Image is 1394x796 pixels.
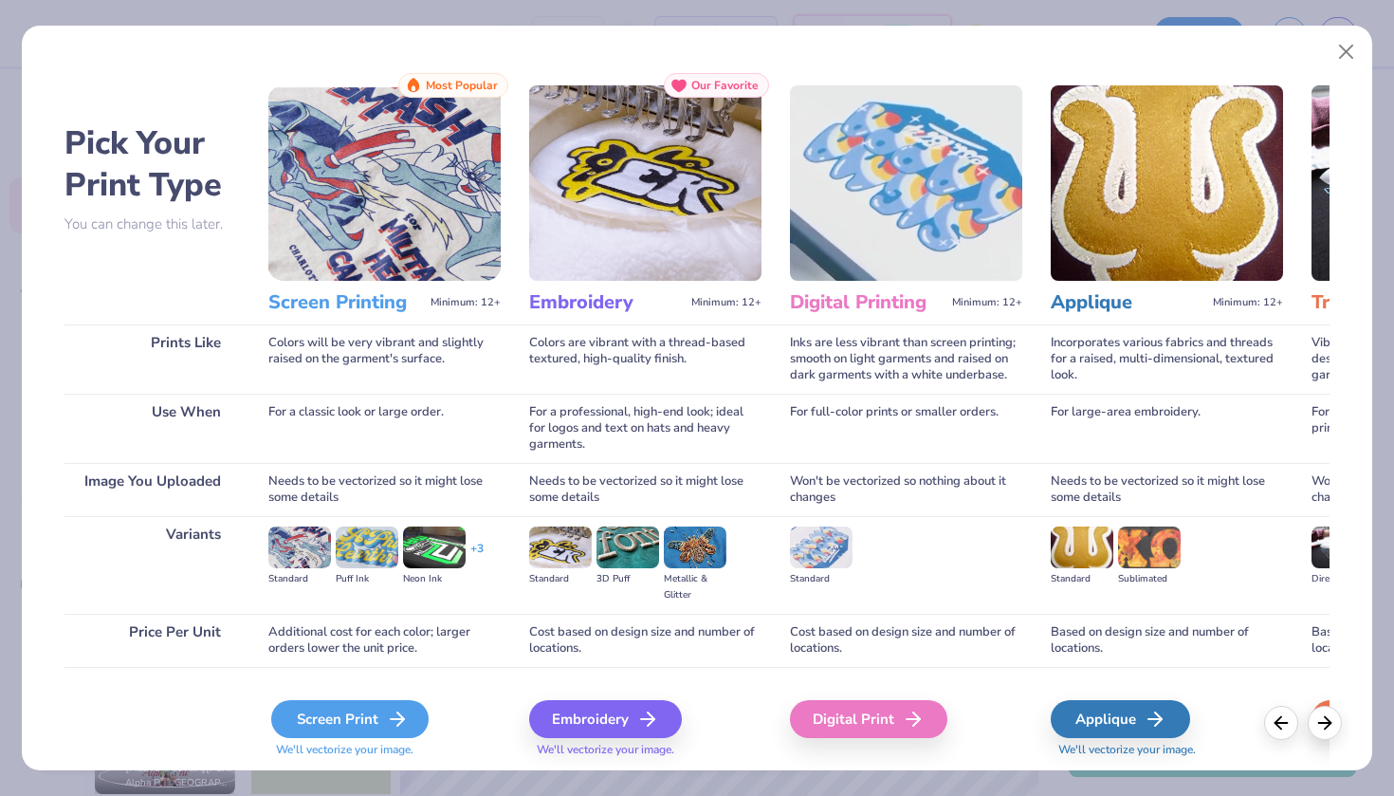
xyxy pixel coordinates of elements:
h3: Screen Printing [268,290,423,315]
p: You can change this later. [64,216,240,232]
div: Needs to be vectorized so it might lose some details [268,463,501,516]
span: We'll vectorize your image. [268,742,501,758]
div: Embroidery [529,700,682,738]
span: Minimum: 12+ [691,296,761,309]
img: Standard [1051,527,1113,568]
div: Needs to be vectorized so it might lose some details [1051,463,1283,516]
img: Neon Ink [403,527,466,568]
div: Standard [529,571,592,587]
div: Price Per Unit [64,614,240,667]
div: Prints Like [64,324,240,394]
img: 3D Puff [596,527,659,568]
div: Variants [64,516,240,614]
span: Our Favorite [691,79,759,92]
h3: Digital Printing [790,290,945,315]
div: Colors will be very vibrant and slightly raised on the garment's surface. [268,324,501,394]
div: For a classic look or large order. [268,394,501,463]
div: Standard [268,571,331,587]
span: Minimum: 12+ [1213,296,1283,309]
div: Based on design size and number of locations. [1051,614,1283,667]
span: Most Popular [426,79,498,92]
div: 3D Puff [596,571,659,587]
div: Cost based on design size and number of locations. [790,614,1022,667]
h3: Embroidery [529,290,684,315]
div: Inks are less vibrant than screen printing; smooth on light garments and raised on dark garments ... [790,324,1022,394]
img: Standard [790,527,853,568]
img: Applique [1051,85,1283,281]
div: Screen Print [271,700,429,738]
div: Use When [64,394,240,463]
div: For a professional, high-end look; ideal for logos and text on hats and heavy garments. [529,394,761,463]
div: Standard [790,571,853,587]
div: + 3 [470,541,484,573]
img: Direct-to-film [1311,527,1374,568]
div: Direct-to-film [1311,571,1374,587]
div: Image You Uploaded [64,463,240,516]
div: For large-area embroidery. [1051,394,1283,463]
span: Minimum: 12+ [431,296,501,309]
div: Incorporates various fabrics and threads for a raised, multi-dimensional, textured look. [1051,324,1283,394]
img: Sublimated [1118,527,1181,568]
div: Puff Ink [336,571,398,587]
div: Won't be vectorized so nothing about it changes [790,463,1022,516]
div: Needs to be vectorized so it might lose some details [529,463,761,516]
img: Metallic & Glitter [664,527,726,568]
span: We'll vectorize your image. [1051,742,1283,758]
span: We'll vectorize your image. [529,742,761,758]
div: Additional cost for each color; larger orders lower the unit price. [268,614,501,667]
img: Embroidery [529,85,761,281]
h3: Applique [1051,290,1205,315]
span: Minimum: 12+ [952,296,1022,309]
div: Applique [1051,700,1190,738]
img: Standard [268,527,331,568]
div: Metallic & Glitter [664,571,726,603]
div: For full-color prints or smaller orders. [790,394,1022,463]
img: Puff Ink [336,527,398,568]
div: Cost based on design size and number of locations. [529,614,761,667]
div: Colors are vibrant with a thread-based textured, high-quality finish. [529,324,761,394]
h2: Pick Your Print Type [64,122,240,206]
div: Digital Print [790,700,947,738]
div: Standard [1051,571,1113,587]
div: Sublimated [1118,571,1181,587]
img: Standard [529,527,592,568]
div: Neon Ink [403,571,466,587]
img: Screen Printing [268,85,501,281]
img: Digital Printing [790,85,1022,281]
